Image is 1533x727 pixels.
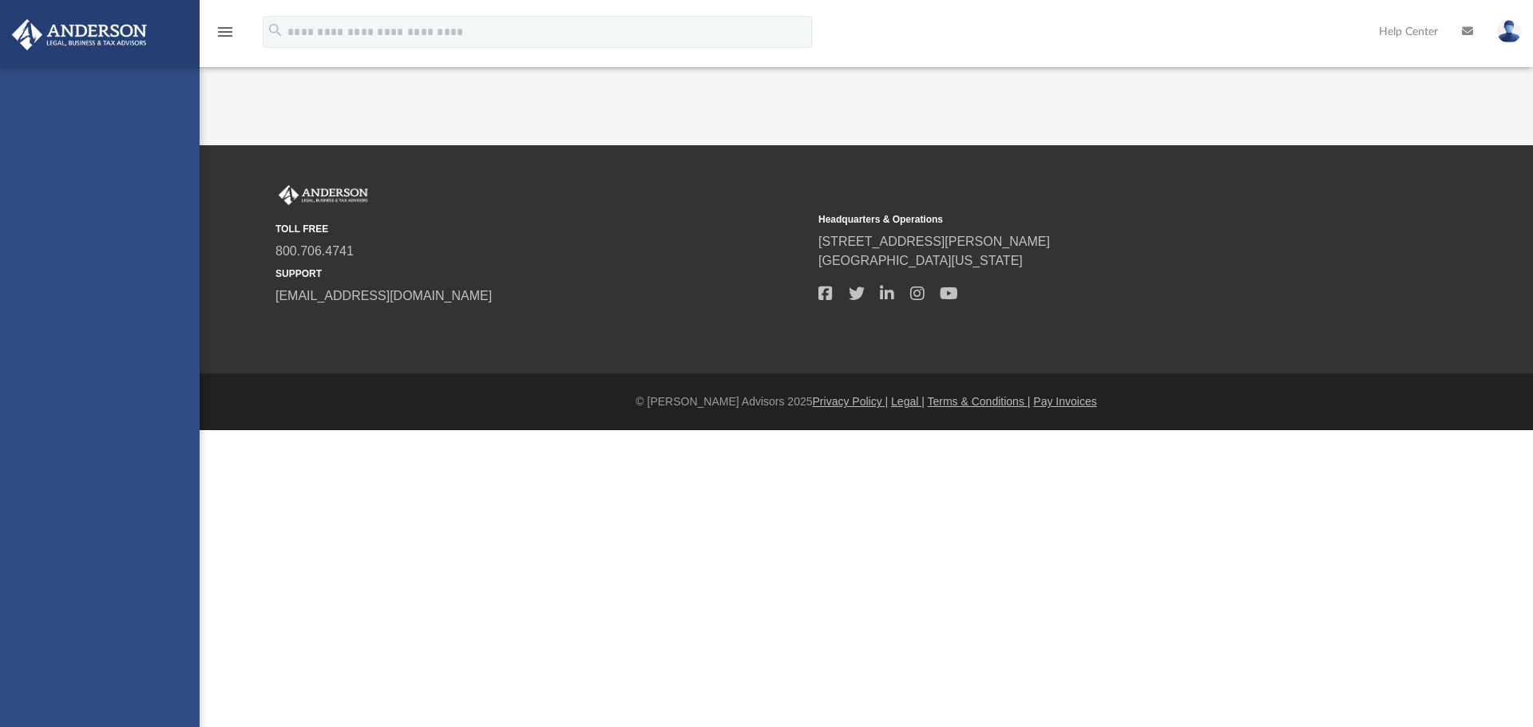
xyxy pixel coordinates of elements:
img: Anderson Advisors Platinum Portal [275,185,371,206]
a: Pay Invoices [1033,395,1096,408]
a: Terms & Conditions | [928,395,1031,408]
a: [GEOGRAPHIC_DATA][US_STATE] [818,254,1023,267]
i: search [267,22,284,39]
a: [EMAIL_ADDRESS][DOMAIN_NAME] [275,289,492,302]
a: menu [216,30,235,41]
img: Anderson Advisors Platinum Portal [7,19,152,50]
small: TOLL FREE [275,222,807,236]
a: [STREET_ADDRESS][PERSON_NAME] [818,235,1050,248]
a: 800.706.4741 [275,244,354,258]
i: menu [216,22,235,41]
small: SUPPORT [275,267,807,281]
div: © [PERSON_NAME] Advisors 2025 [200,393,1533,410]
img: User Pic [1497,20,1521,43]
small: Headquarters & Operations [818,212,1350,227]
a: Legal | [891,395,925,408]
a: Privacy Policy | [813,395,889,408]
